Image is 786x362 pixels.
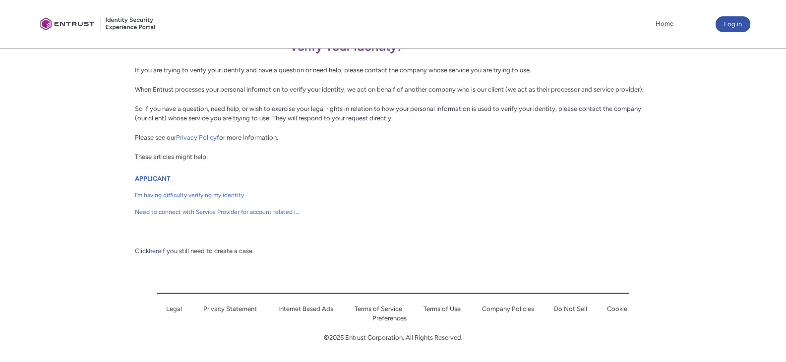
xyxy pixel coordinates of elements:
[135,204,300,220] a: Need to connect with Service Provider for account related issues
[135,175,171,182] a: APPLICANT
[176,134,217,141] a: Privacy Policy
[653,16,676,31] a: Home
[135,207,300,216] span: Need to connect with Service Provider for account related issues
[135,187,300,204] a: I’m having difficulty verifying my identity
[716,16,750,32] button: Log in
[149,247,161,255] a: here
[135,191,300,200] span: I’m having difficulty verifying my identity
[135,37,651,162] div: If you are trying to verify your identity and have a question or need help, please contact the co...
[135,246,651,256] div: Click if you still need to create a case.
